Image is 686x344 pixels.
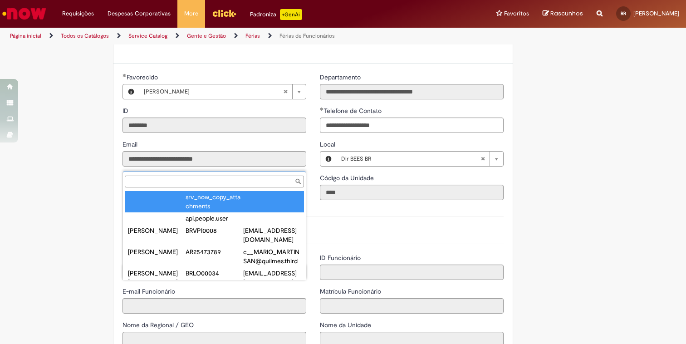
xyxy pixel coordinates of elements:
[243,247,301,265] div: c__MARIO_MARTINSAN@quilmes.third
[128,247,186,256] div: [PERSON_NAME]
[128,226,186,235] div: [PERSON_NAME]
[186,269,243,278] div: BRLO00034
[123,189,306,280] ul: Funcionário(s)
[186,214,243,223] div: api.people.user
[128,269,186,287] div: [PERSON_NAME] [PERSON_NAME]
[186,247,243,256] div: AR25473789
[186,226,243,235] div: BRVPI0008
[243,226,301,244] div: [EMAIL_ADDRESS][DOMAIN_NAME]
[186,192,243,211] div: srv_now_copy_attachments
[243,269,301,287] div: [EMAIL_ADDRESS][DOMAIN_NAME]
